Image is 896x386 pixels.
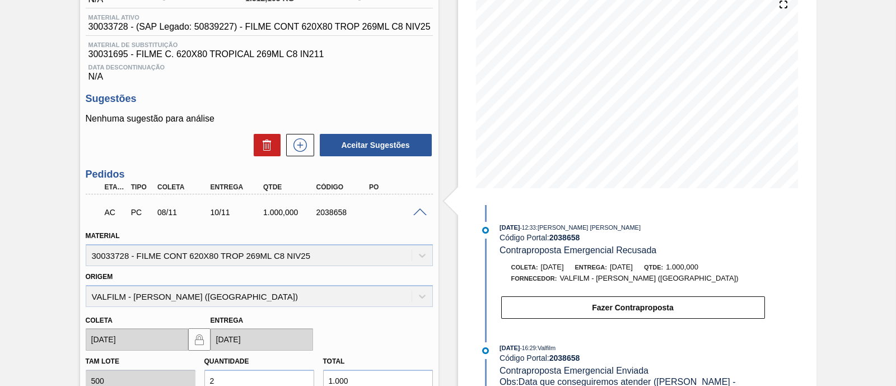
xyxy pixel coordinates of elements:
div: Nova sugestão [281,134,314,156]
div: PO [366,183,424,191]
div: Qtde [260,183,319,191]
div: Código Portal: [500,354,766,362]
div: Pedido de Compra [128,208,155,217]
button: Aceitar Sugestões [320,134,432,156]
span: 30033728 - (SAP Legado: 50839227) - FILME CONT 620X80 TROP 269ML C8 NIV25 [88,22,431,32]
img: atual [482,227,489,234]
h3: Sugestões [86,93,433,105]
div: Excluir Sugestões [248,134,281,156]
label: Coleta [86,317,113,324]
span: Fornecedor: [511,275,557,282]
span: Material ativo [88,14,431,21]
span: Qtde: [644,264,663,271]
span: [DATE] [610,263,633,271]
div: Aguardando Composição de Carga [102,200,129,225]
img: locked [193,333,206,346]
strong: 2038658 [549,354,580,362]
span: - 12:33 [520,225,536,231]
button: locked [188,328,211,351]
span: Material de Substituição [88,41,430,48]
label: Total [323,357,345,365]
div: 08/11/2025 [155,208,213,217]
p: Nenhuma sugestão para análise [86,114,433,124]
span: - 16:29 [520,345,536,351]
span: Data Descontinuação [88,64,430,71]
div: 2038658 [314,208,372,217]
span: 1.000,000 [666,263,698,271]
span: : Valfilm [536,345,556,351]
strong: 2038658 [549,233,580,242]
label: Quantidade [204,357,249,365]
span: [DATE] [541,263,564,271]
span: VALFILM - [PERSON_NAME] ([GEOGRAPHIC_DATA]) [559,274,738,282]
input: dd/mm/yyyy [211,328,313,351]
span: [DATE] [500,345,520,351]
div: Etapa [102,183,129,191]
div: Código Portal: [500,233,766,242]
label: Tam lote [86,357,119,365]
div: Código [314,183,372,191]
h3: Pedidos [86,169,433,180]
input: dd/mm/yyyy [86,328,188,351]
div: 10/11/2025 [208,208,266,217]
img: atual [482,347,489,354]
span: [DATE] [500,224,520,231]
div: 1.000,000 [260,208,319,217]
label: Origem [86,273,113,281]
p: AC [105,208,126,217]
span: Contraproposta Emergencial Enviada [500,366,648,375]
span: Entrega: [575,264,607,271]
div: Coleta [155,183,213,191]
div: Entrega [208,183,266,191]
label: Entrega [211,317,244,324]
span: 30031695 - FILME C. 620X80 TROPICAL 269ML C8 IN211 [88,49,430,59]
div: Aceitar Sugestões [314,133,433,157]
button: Fazer Contraproposta [501,296,765,319]
div: N/A [86,59,433,82]
label: Material [86,232,120,240]
span: Coleta: [511,264,538,271]
span: : [PERSON_NAME] [PERSON_NAME] [536,224,641,231]
span: Contraproposta Emergencial Recusada [500,245,656,255]
div: Tipo [128,183,155,191]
